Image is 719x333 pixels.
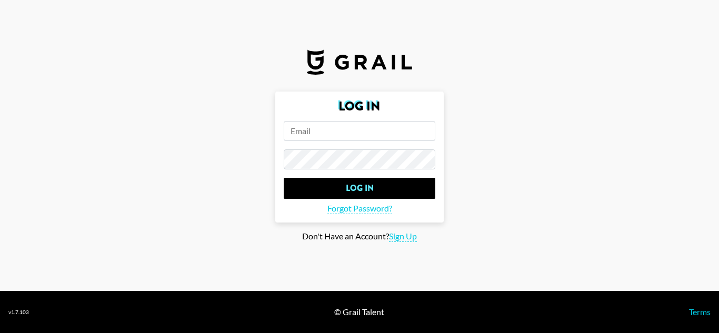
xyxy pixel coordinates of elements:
[284,100,435,113] h2: Log In
[389,231,417,242] span: Sign Up
[284,178,435,199] input: Log In
[689,307,711,317] a: Terms
[307,49,412,75] img: Grail Talent Logo
[334,307,384,317] div: © Grail Talent
[8,231,711,242] div: Don't Have an Account?
[284,121,435,141] input: Email
[8,309,29,316] div: v 1.7.103
[327,203,392,214] span: Forgot Password?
